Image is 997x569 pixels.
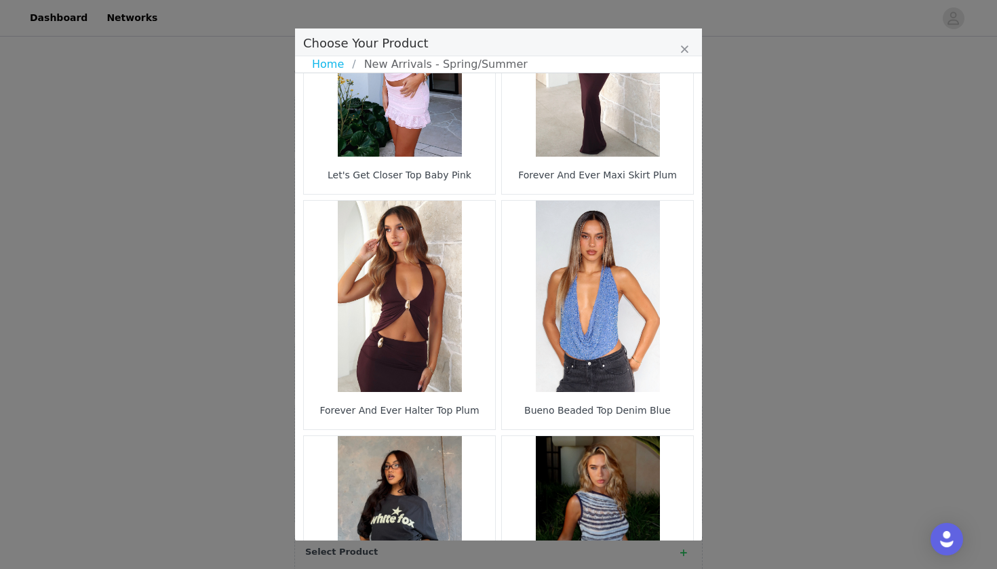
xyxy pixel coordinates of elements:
[307,160,492,191] div: Let's Get Closer Top Baby Pink
[303,36,429,50] span: Choose Your Product
[307,395,492,426] div: Forever And Ever Halter Top Plum
[505,160,690,191] div: Forever And Ever Maxi Skirt Plum
[312,56,352,73] a: Home
[295,28,702,541] div: Choose Your Product
[680,42,688,58] button: Close
[931,523,963,555] div: Open Intercom Messenger
[505,395,690,426] div: Bueno Beaded Top Denim Blue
